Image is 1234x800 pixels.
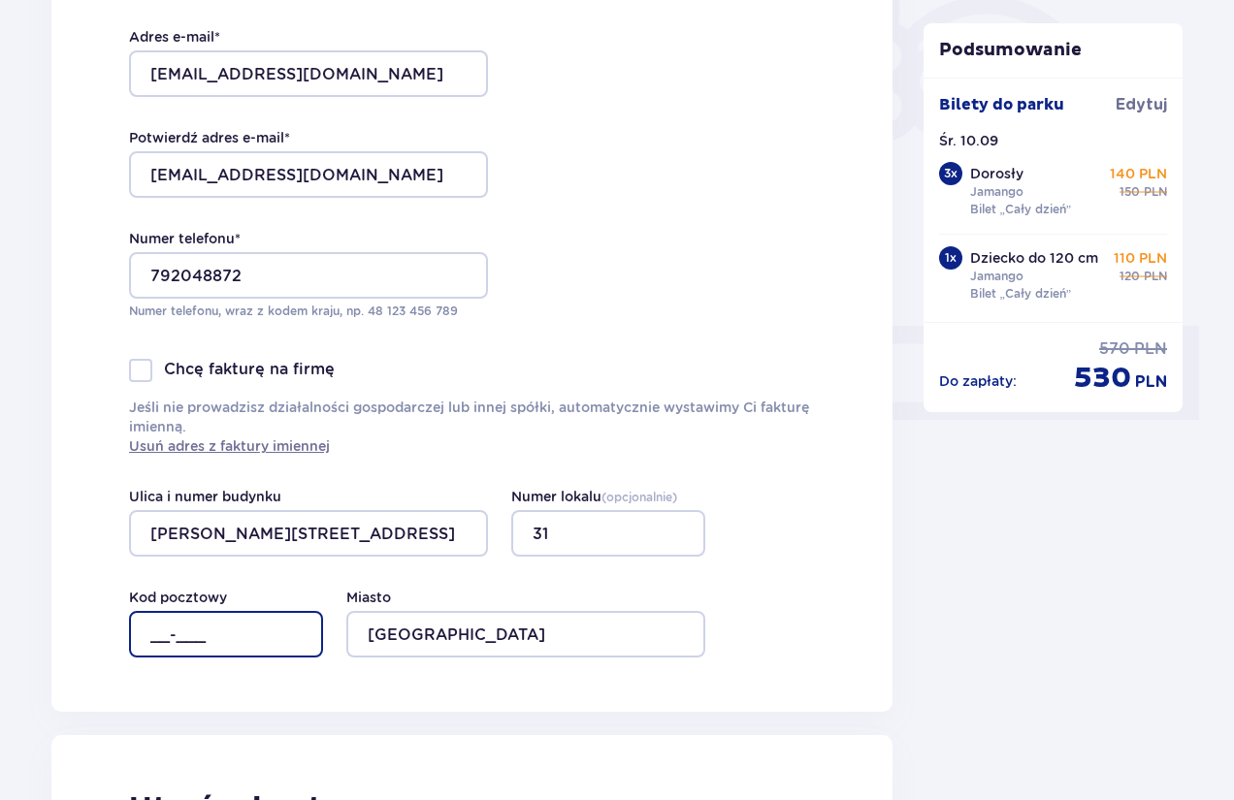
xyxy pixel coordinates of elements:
label: Ulica i numer budynku [129,487,281,506]
input: Miasto [346,611,705,657]
input: Numer telefonu [129,252,488,299]
label: Adres e-mail * [129,27,220,47]
input: Ulica i numer budynku [129,510,488,557]
label: Miasto [346,588,391,607]
span: ( opcjonalnie ) [601,490,677,504]
p: Dziecko do 120 cm [970,248,1098,268]
p: 530 [1074,360,1131,397]
input: Numer lokalu [511,510,705,557]
a: Usuń adres z faktury imiennej [129,436,330,456]
p: Bilet „Cały dzień” [970,285,1072,303]
label: Numer telefonu * [129,229,241,248]
p: Chcę fakturę na firmę [164,359,335,380]
p: PLN [1144,183,1167,201]
label: Kod pocztowy [129,588,227,607]
p: Śr. 10.09 [939,131,998,150]
p: PLN [1135,371,1167,393]
p: PLN [1144,268,1167,285]
p: 140 PLN [1110,164,1167,183]
label: Numer lokalu [511,487,677,506]
div: 1 x [939,246,962,270]
p: Numer telefonu, wraz z kodem kraju, np. 48 ​123 ​456 ​789 [129,303,488,320]
p: 150 [1120,183,1140,201]
p: Dorosły [970,164,1023,183]
p: Podsumowanie [924,39,1184,62]
p: Bilet „Cały dzień” [970,201,1072,218]
p: 110 PLN [1114,248,1167,268]
p: Jamango [970,183,1023,201]
p: 570 [1099,338,1130,360]
input: Adres e-mail [129,50,488,97]
label: Potwierdź adres e-mail * [129,128,290,147]
p: 120 [1120,268,1140,285]
p: Jamango [970,268,1023,285]
input: Potwierdź adres e-mail [129,151,488,198]
p: Bilety do parku [939,94,1064,115]
p: Jeśli nie prowadzisz działalności gospodarczej lub innej spółki, automatycznie wystawimy Ci faktu... [129,398,815,456]
p: PLN [1134,338,1167,360]
a: Edytuj [1116,94,1167,115]
p: Do zapłaty : [939,371,1017,391]
div: 3 x [939,162,962,185]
